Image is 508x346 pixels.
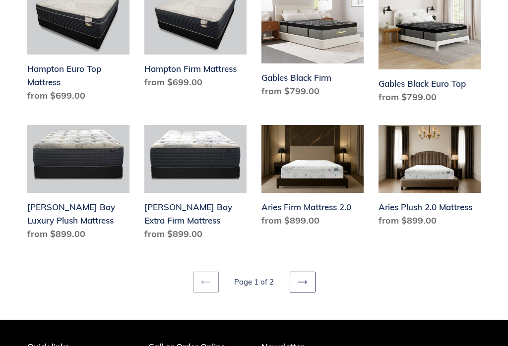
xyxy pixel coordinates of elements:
a: Aries Plush 2.0 Mattress [379,125,481,231]
a: Aries Firm Mattress 2.0 [261,125,364,231]
a: Chadwick Bay Extra Firm Mattress [144,125,247,244]
li: Page 1 of 2 [221,277,288,288]
a: Chadwick Bay Luxury Plush Mattress [27,125,129,244]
